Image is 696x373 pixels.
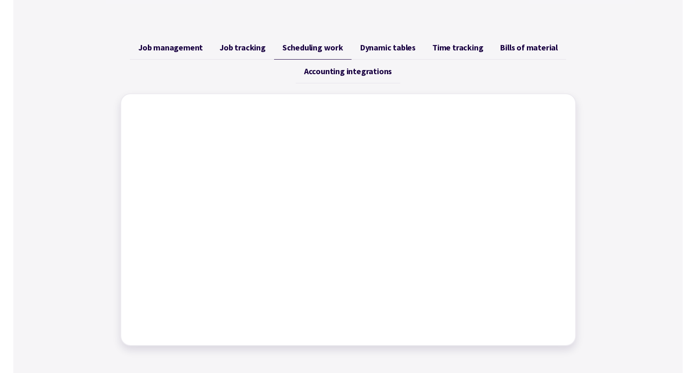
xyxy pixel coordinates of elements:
span: Scheduling work [282,43,343,53]
span: Dynamic tables [360,43,416,53]
iframe: Chat Widget [550,283,696,373]
iframe: Factory - Scheduling work and events using Planner [130,103,567,337]
span: Bills of material [500,43,558,53]
span: Time tracking [432,43,483,53]
span: Accounting integrations [304,66,392,76]
span: Job tracking [220,43,266,53]
span: Job management [138,43,203,53]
